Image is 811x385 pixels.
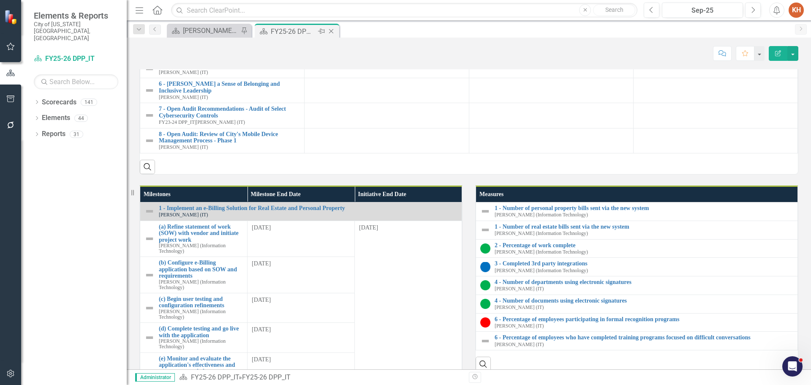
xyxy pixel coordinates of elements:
img: Not Defined [144,366,155,376]
td: Double-Click to Edit Right Click for Context Menu [140,221,248,257]
small: [PERSON_NAME] (IT) [495,286,544,292]
a: Elements [42,113,70,123]
a: 4 - Number of documents using electronic signatures [495,298,793,304]
td: Double-Click to Edit Right Click for Context Menu [140,128,305,153]
td: Double-Click to Edit [469,128,633,153]
a: 1 - Implement an e-Billing Solution for Real Estate and Personal Property [159,205,457,211]
div: 141 [81,98,97,106]
small: [PERSON_NAME] (IT) [495,342,544,347]
a: (e) Monitor and evaluate the application's effectiveness and support as needed [159,355,243,375]
img: On Target [480,243,490,254]
div: [PERSON_NAME]'s Home [183,25,239,36]
td: Double-Click to Edit [633,128,797,153]
img: Below Target [480,317,490,328]
td: Double-Click to Edit Right Click for Context Menu [476,276,798,295]
span: Search [605,6,623,13]
a: (b) Configure e-Billing application based on SOW and requirements [159,259,243,279]
img: On Target [480,299,490,309]
small: [PERSON_NAME] (Information Technology) [495,231,588,236]
span: [DATE] [252,224,271,231]
div: 31 [70,131,83,138]
img: Not Defined [144,110,155,120]
td: Double-Click to Edit [248,323,355,352]
a: FY25-26 DPP_IT [191,373,239,381]
input: Search ClearPoint... [171,3,637,18]
a: [PERSON_NAME]'s Home [169,25,239,36]
img: On Target [480,280,490,290]
span: [DATE] [359,224,378,231]
span: Administrator [135,373,175,382]
td: Double-Click to Edit Right Click for Context Menu [140,323,248,352]
td: Double-Click to Edit Right Click for Context Menu [476,258,798,276]
div: FY25-26 DPP_IT [271,26,316,37]
span: [DATE] [252,356,271,363]
a: 1 - Number of personal property bills sent via the new system [495,205,793,211]
td: Double-Click to Edit Right Click for Context Menu [476,221,798,239]
small: [PERSON_NAME] (Information Technology) [159,339,243,350]
a: 4 - Number of departments using electronic signatures [495,279,793,285]
td: Double-Click to Edit Right Click for Context Menu [140,257,248,293]
button: KH [789,3,804,18]
a: Scorecards [42,98,76,107]
div: FY25-26 DPP_IT [242,373,291,381]
td: Double-Click to Edit [248,257,355,293]
small: [PERSON_NAME] (IT) [159,95,208,100]
td: Double-Click to Edit [469,78,633,103]
span: [DATE] [252,297,271,303]
td: Double-Click to Edit [305,128,469,153]
small: City of [US_STATE][GEOGRAPHIC_DATA], [GEOGRAPHIC_DATA] [34,21,118,41]
img: Not Defined [144,333,155,343]
span: Elements & Reports [34,11,118,21]
td: Double-Click to Edit Right Click for Context Menu [476,295,798,313]
span: FY23-24 DPP_IT [159,119,195,125]
img: Not Defined [480,225,490,235]
small: [PERSON_NAME] (Information Technology) [495,268,588,273]
td: Double-Click to Edit Right Click for Context Menu [476,239,798,258]
td: Double-Click to Edit [469,103,633,128]
span: [DATE] [252,260,271,267]
a: 6 - Percentage of employees who have completed training programs focused on difficult conversations [495,334,793,341]
td: Double-Click to Edit Right Click for Context Menu [476,332,798,350]
a: FY25-26 DPP_IT [34,54,118,64]
small: [PERSON_NAME] (Information Technology) [159,309,243,320]
a: 3 - Completed 3rd party integrations [495,260,793,267]
img: ClearPoint Strategy [4,10,19,25]
small: [PERSON_NAME] (IT) [495,305,544,310]
span: [DATE] [252,326,271,333]
img: Not Defined [144,234,155,244]
small: [PERSON_NAME] (Information Technology) [495,249,588,255]
small: [PERSON_NAME] (IT) [159,212,208,218]
img: No Target Established [480,262,490,272]
td: Double-Click to Edit [248,221,355,257]
img: Not Defined [144,136,155,146]
a: 7 - Open Audit Recommendations - Audit of Select Cybersecurity Controls [159,106,300,119]
a: Reports [42,129,65,139]
a: 6 - Percentage of employees participating in formal recognition programs [495,316,793,322]
td: Double-Click to Edit [633,103,797,128]
td: Double-Click to Edit [633,78,797,103]
button: Sep-25 [662,3,743,18]
iframe: Intercom live chat [782,356,803,377]
td: Double-Click to Edit Right Click for Context Menu [476,313,798,332]
small: [PERSON_NAME] (IT) [159,145,208,150]
td: Double-Click to Edit [305,78,469,103]
small: [PERSON_NAME] (Information Technology) [159,243,243,254]
img: Not Defined [480,336,490,346]
td: Double-Click to Edit [248,293,355,323]
small: [PERSON_NAME] (IT) [159,120,245,125]
img: Not Defined [144,303,155,313]
a: 1 - Number of real estate bills sent via the new system [495,224,793,230]
small: [PERSON_NAME] (IT) [159,70,208,75]
td: Double-Click to Edit Right Click for Context Menu [476,202,798,221]
a: (d) Complete testing and go live with the application [159,325,243,339]
div: Sep-25 [665,5,740,16]
td: Double-Click to Edit Right Click for Context Menu [140,78,305,103]
small: [PERSON_NAME] (Information Technology) [495,212,588,218]
div: » [179,373,463,382]
button: Search [593,4,635,16]
td: Double-Click to Edit Right Click for Context Menu [140,103,305,128]
img: Not Defined [144,270,155,280]
td: Double-Click to Edit [305,103,469,128]
a: 6 - [PERSON_NAME] a Sense of Belonging and Inclusive Leadership [159,81,300,94]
